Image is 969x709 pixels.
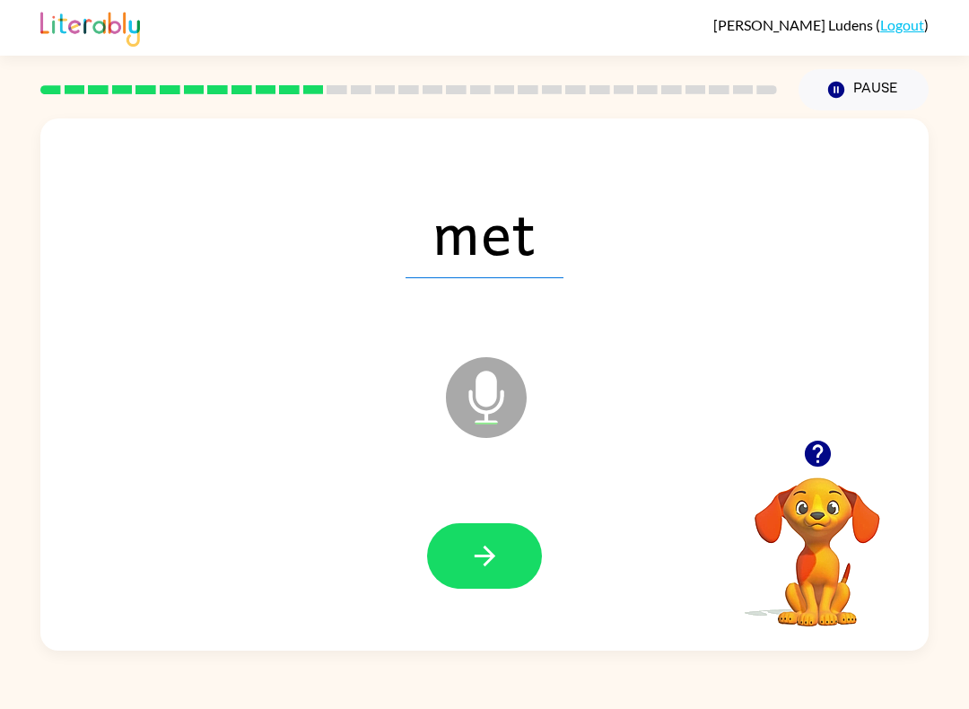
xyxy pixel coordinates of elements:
div: ( ) [713,16,929,33]
span: met [406,185,563,278]
img: Literably [40,7,140,47]
button: Pause [799,69,929,110]
span: [PERSON_NAME] Ludens [713,16,876,33]
video: Your browser must support playing .mp4 files to use Literably. Please try using another browser. [728,450,907,629]
a: Logout [880,16,924,33]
